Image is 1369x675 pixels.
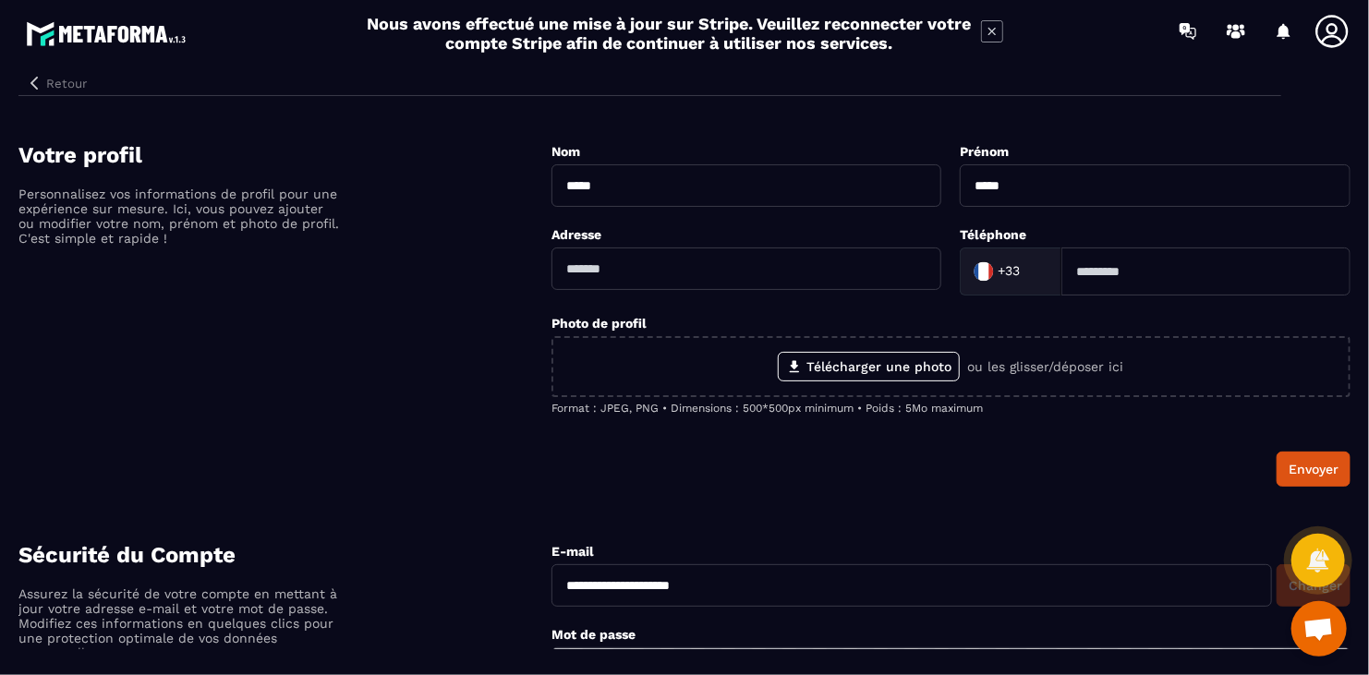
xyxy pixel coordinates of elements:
button: Retour [18,71,94,95]
img: logo [26,17,192,51]
div: Search for option [960,247,1061,295]
label: Adresse [551,227,601,242]
h2: Nous avons effectué une mise à jour sur Stripe. Veuillez reconnecter votre compte Stripe afin de ... [366,14,972,53]
button: Envoyer [1277,452,1351,487]
label: Prénom [960,144,1009,159]
h4: Votre profil [18,142,551,168]
p: ou les glisser/déposer ici [967,359,1123,374]
img: Country Flag [965,253,1002,290]
div: Ouvrir le chat [1291,601,1347,657]
p: Assurez la sécurité de votre compte en mettant à jour votre adresse e-mail et votre mot de passe.... [18,586,342,660]
label: Mot de passe [551,627,636,642]
label: Photo de profil [551,316,647,331]
label: Télécharger une photo [778,352,960,381]
p: Format : JPEG, PNG • Dimensions : 500*500px minimum • Poids : 5Mo maximum [551,402,1351,415]
label: Téléphone [960,227,1026,242]
label: E-mail [551,544,594,559]
label: Nom [551,144,580,159]
span: +33 [998,262,1020,281]
p: Personnalisez vos informations de profil pour une expérience sur mesure. Ici, vous pouvez ajouter... [18,187,342,246]
input: Search for option [1024,258,1042,285]
h4: Sécurité du Compte [18,542,551,568]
